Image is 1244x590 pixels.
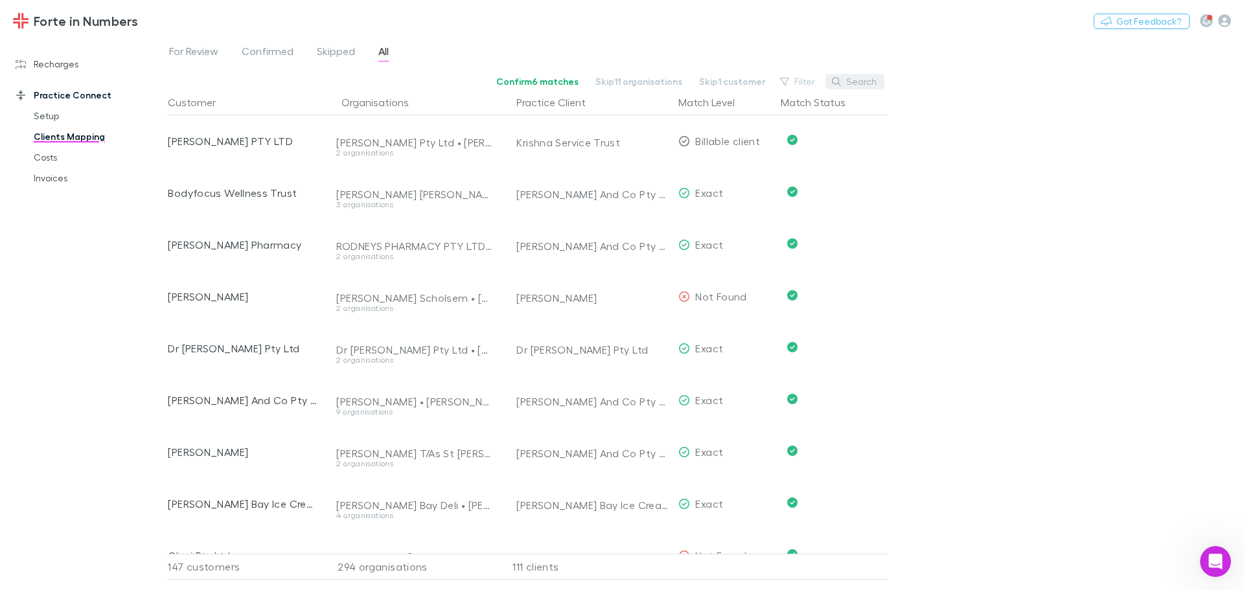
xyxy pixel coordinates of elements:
[516,117,668,168] div: Krishna Service Trust
[13,13,29,28] img: Forte in Numbers's Logo
[20,414,30,424] button: Emoji picker
[695,549,746,562] span: Not Found
[787,446,798,456] svg: Confirmed
[336,460,493,468] div: 2 organisations
[516,531,668,583] div: Clasi Pty Ltd
[11,387,248,409] textarea: Message…
[695,238,723,251] span: Exact
[203,5,227,30] button: Home
[168,323,318,374] div: Dr [PERSON_NAME] Pty Ltd
[336,136,493,149] div: [PERSON_NAME] Pty Ltd • [PERSON_NAME] Pty Ltd
[516,220,668,272] div: [PERSON_NAME] And Co Pty Ltd
[73,33,128,43] a: Agreements
[336,395,493,408] div: [PERSON_NAME] • [PERSON_NAME] And Co Pty Ltd • AADFY Pty Ltd • WE R MEDICAL PTY LTD • MJ Landscap...
[498,554,673,580] div: 111 clients
[336,304,493,312] div: 2 organisations
[695,342,723,354] span: Exact
[787,135,798,145] svg: Confirmed
[21,168,175,188] a: Invoices
[63,6,114,16] h1: Rechargly
[21,125,189,135] b: What happens when you retract:
[30,48,238,72] li: Find the agreement with "sent" status that you want to retract
[787,394,798,404] svg: Confirmed
[168,530,318,582] div: Clasi Pty Ltd
[21,147,175,168] a: Costs
[37,7,58,28] img: Profile image for Rechargly
[516,427,668,479] div: [PERSON_NAME] And Co Pty Ltd
[41,414,51,424] button: Gif picker
[168,167,318,219] div: Bodyfocus Wellness Trust
[787,290,798,301] svg: Confirmed
[168,374,318,426] div: [PERSON_NAME] And Co Pty Ltd
[336,149,493,157] div: 2 organisations
[30,75,238,87] li: Click the three dots on the right-hand side
[3,85,175,106] a: Practice Connect
[787,549,798,560] svg: Confirmed
[168,478,318,530] div: [PERSON_NAME] Bay Ice Cream Company Pty. Ltd
[691,74,774,89] button: Skip1 customer
[678,89,750,115] button: Match Level
[516,168,668,220] div: [PERSON_NAME] And Co Pty Ltd
[695,446,723,458] span: Exact
[516,272,668,324] div: [PERSON_NAME]
[323,554,498,580] div: 294 organisations
[787,187,798,197] svg: Confirmed
[336,240,493,253] div: RODNEYS PHARMACY PTY LTD • [PERSON_NAME] Pharmacy
[34,13,138,28] h3: Forte in Numbers
[787,497,798,508] svg: Confirmed
[336,512,493,519] div: 4 organisations
[317,45,355,62] span: Skipped
[516,479,668,531] div: [PERSON_NAME] Bay Ice Cream Company Pty. Ltd
[336,550,493,563] div: Clasi Pty Ltd • [PERSON_NAME] Leavers
[787,342,798,352] svg: Confirmed
[168,554,323,580] div: 147 customers
[825,74,884,89] button: Search
[168,115,318,167] div: [PERSON_NAME] PTY LTD
[336,201,493,209] div: 3 organisations
[30,186,238,210] li: You can toggle notifications on or off based on your preferences
[336,408,493,416] div: 9 organisations
[695,497,723,510] span: Exact
[82,414,93,424] button: Start recording
[488,74,587,89] button: Confirm6 matches
[10,251,174,280] div: Did that answer your question?
[336,356,493,364] div: 2 organisations
[336,291,493,304] div: [PERSON_NAME] Scholsem • [PERSON_NAME]
[516,376,668,427] div: [PERSON_NAME] And Co Pty Ltd
[169,45,218,62] span: For Review
[21,106,175,126] a: Setup
[516,89,601,115] button: Practice Client
[30,32,238,45] li: Go to the page
[63,16,161,29] p: The team can also help
[30,159,238,183] li: You can choose to keep or exclude charges related to the invoice
[695,187,723,199] span: Exact
[1094,14,1190,29] button: Got Feedback?
[30,106,238,118] li: Confirm the retraction in the pop-up modal
[10,280,213,359] div: If you need any further assistance with retracting the agreement or have other questions, I am he...
[516,324,668,376] div: Dr [PERSON_NAME] Pty Ltd
[62,414,72,424] button: Upload attachment
[341,89,424,115] button: Organisations
[5,5,146,36] a: Forte in Numbers
[3,54,175,74] a: Recharges
[168,426,318,478] div: [PERSON_NAME]
[781,89,861,115] button: Match Status
[168,219,318,271] div: [PERSON_NAME] Pharmacy
[58,91,156,102] b: Retract Agreement
[242,45,294,62] span: Confirmed
[695,290,746,302] span: Not Found
[695,135,760,147] span: Billable client
[21,126,175,147] a: Clients Mapping
[222,409,243,429] button: Send a message…
[336,253,493,260] div: 2 organisations
[168,271,318,323] div: [PERSON_NAME]
[336,499,493,512] div: [PERSON_NAME] Bay Deli • [PERSON_NAME] Bay Delicatessen • [PERSON_NAME][GEOGRAPHIC_DATA] • [PERSO...
[21,259,163,272] div: Did that answer your question?
[336,188,493,201] div: [PERSON_NAME] [PERSON_NAME] • The Ponds • Bodyfocus Wellness Centre Pty Ltd
[227,5,251,28] div: Close
[10,280,249,388] div: Rechargly says…
[787,238,798,249] svg: Confirmed
[8,5,33,30] button: go back
[21,362,97,370] div: Rechargly • 4h ago
[695,394,723,406] span: Exact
